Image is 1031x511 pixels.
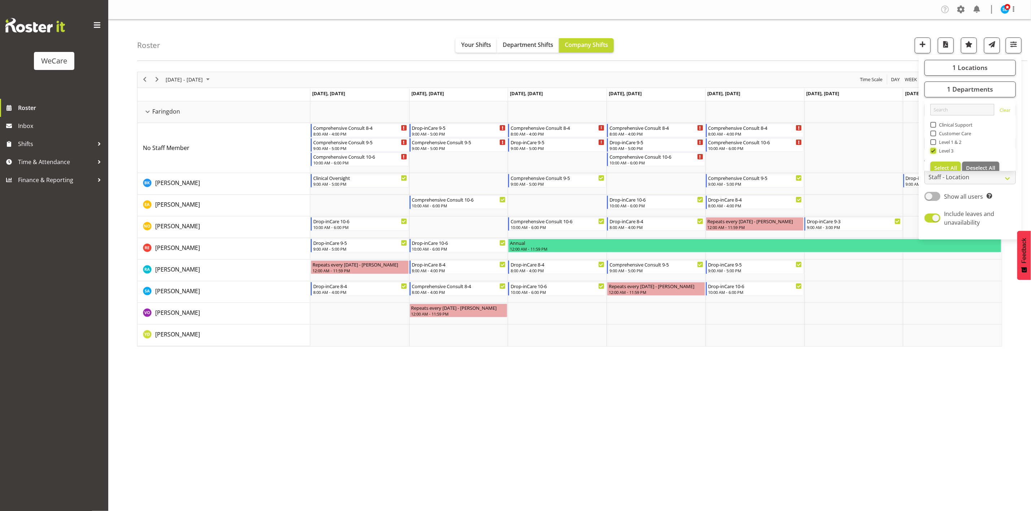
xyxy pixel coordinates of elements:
div: Rachna Anderson"s event - Comprehensive Consult 9-5 Begin From Thursday, September 11, 2025 at 9:... [607,260,705,274]
span: Select All [934,164,957,171]
span: [PERSON_NAME] [155,330,200,338]
img: Rosterit website logo [5,18,65,32]
div: Sarah Abbott"s event - Drop-inCare 10-6 Begin From Friday, September 12, 2025 at 10:00:00 AM GMT+... [706,282,804,296]
button: Deselect All [962,162,999,175]
div: Brian Ko"s event - Drop-inCare 9-3 Begin From Sunday, September 14, 2025 at 9:00:00 AM GMT+12:00 ... [903,174,1001,188]
div: 12:00 AM - 11:59 PM [609,289,703,295]
div: Drop-inCare 10-6 [610,196,703,203]
div: Natasha Ottley"s event - Drop-inCare 8-4 Begin From Thursday, September 11, 2025 at 8:00:00 AM GM... [607,217,705,231]
div: 9:00 AM - 5:00 PM [610,268,703,273]
table: Timeline Week of September 8, 2025 [310,101,1002,346]
div: 10:00 AM - 6:00 PM [610,203,703,208]
div: Rachna Anderson"s event - Drop-inCare 9-5 Begin From Friday, September 12, 2025 at 9:00:00 AM GMT... [706,260,804,274]
div: 8:00 AM - 4:00 PM [313,289,407,295]
div: Comprehensive Consult 9-5 [610,261,703,268]
div: 12:00 AM - 11:59 PM [510,246,999,252]
span: [PERSON_NAME] [155,287,200,295]
div: Drop-inCare 10-6 [313,217,407,225]
div: No Staff Member"s event - Drop-inCare 9-5 Begin From Thursday, September 11, 2025 at 9:00:00 AM G... [607,138,705,152]
td: Victoria Oberzil resource [137,303,310,325]
div: 9:00 AM - 3:00 PM [807,224,901,230]
span: Clinical Support [936,122,973,128]
div: 10:00 AM - 6:00 PM [511,289,604,295]
button: 1 Departments [925,82,1016,97]
div: Comprehensive Consult 8-4 [313,124,407,131]
span: Finance & Reporting [18,175,94,185]
div: Rachna Anderson"s event - Repeats every monday - Rachna Anderson Begin From Monday, September 8, ... [311,260,409,274]
div: No Staff Member"s event - Drop-inCare 9-5 Begin From Tuesday, September 9, 2025 at 9:00:00 AM GMT... [410,124,508,137]
div: Repeats every [DATE] - [PERSON_NAME] [411,304,506,311]
div: No Staff Member"s event - Comprehensive Consult 8-4 Begin From Thursday, September 11, 2025 at 8:... [607,124,705,137]
span: [PERSON_NAME] [155,265,200,273]
span: [DATE] - [DATE] [165,75,204,84]
div: Comprehensive Consult 9-5 [313,138,407,146]
div: 9:00 AM - 5:00 PM [313,145,407,151]
div: 9:00 AM - 5:00 PM [511,145,604,151]
button: Department Shifts [497,38,559,53]
button: Previous [140,75,150,84]
span: [PERSON_NAME] [155,309,200,317]
span: Level 3 [936,148,954,154]
div: 10:00 AM - 6:00 PM [708,289,802,295]
span: Inbox [18,120,105,131]
div: 12:00 AM - 11:59 PM [313,268,407,273]
div: 9:00 AM - 5:00 PM [708,268,802,273]
a: [PERSON_NAME] [155,179,200,187]
div: 9:00 AM - 5:00 PM [412,131,506,137]
div: No Staff Member"s event - Comprehensive Consult 10-6 Begin From Thursday, September 11, 2025 at 1... [607,153,705,166]
div: Sarah Abbott"s event - Drop-inCare 10-6 Begin From Wednesday, September 10, 2025 at 10:00:00 AM G... [508,282,606,296]
div: Comprehensive Consult 9-5 [412,138,506,146]
div: 9:00 AM - 3:00 PM [906,181,1000,187]
div: No Staff Member"s event - Comprehensive Consult 9-5 Begin From Tuesday, September 9, 2025 at 9:00... [410,138,508,152]
div: Drop-inCare 9-5 [412,124,506,131]
span: [DATE], [DATE] [312,90,345,97]
div: No Staff Member"s event - Comprehensive Consult 10-6 Begin From Monday, September 8, 2025 at 10:0... [311,153,409,166]
button: Add a new shift [915,38,931,53]
div: Repeats every [DATE] - [PERSON_NAME] [313,261,407,268]
div: No Staff Member"s event - Comprehensive Consult 8-4 Begin From Monday, September 8, 2025 at 8:00:... [311,124,409,137]
td: Sarah Abbott resource [137,281,310,303]
td: No Staff Member resource [137,123,310,173]
div: Drop-inCare 8-4 [708,196,802,203]
div: WeCare [41,56,67,66]
div: Repeats every [DATE] - [PERSON_NAME] [609,282,703,290]
div: Natasha Ottley"s event - Repeats every friday - Natasha Ottley Begin From Friday, September 12, 2... [706,217,804,231]
div: Sarah Abbott"s event - Repeats every thursday - Sarah Abbott Begin From Thursday, September 11, 2... [607,282,705,296]
div: Ena Advincula"s event - Drop-inCare 8-4 Begin From Friday, September 12, 2025 at 8:00:00 AM GMT+1... [706,195,804,209]
input: Search [930,104,994,115]
span: No Staff Member [143,144,189,152]
td: Brian Ko resource [137,173,310,195]
button: 1 Locations [925,60,1016,76]
span: [DATE], [DATE] [411,90,444,97]
div: Brian Ko"s event - Comprehensive Consult 9-5 Begin From Friday, September 12, 2025 at 9:00:00 AM ... [706,174,804,188]
div: No Staff Member"s event - Drop-inCare 9-5 Begin From Wednesday, September 10, 2025 at 9:00:00 AM ... [508,138,606,152]
span: Time Scale [859,75,883,84]
div: 9:00 AM - 5:00 PM [708,181,802,187]
div: Drop-inCare 9-3 [906,174,1000,181]
div: Drop-inCare 9-5 [708,261,802,268]
div: 12:00 AM - 11:59 PM [411,311,506,317]
span: [PERSON_NAME] [155,201,200,208]
span: [DATE], [DATE] [510,90,543,97]
div: 8:00 AM - 4:00 PM [708,131,802,137]
span: 1 Departments [947,85,993,93]
span: Roster [18,102,105,113]
div: Drop-inCare 9-5 [610,138,703,146]
div: Drop-inCare 10-6 [412,239,506,246]
div: Drop-inCare 9-5 [313,239,407,246]
button: September 2025 [165,75,213,84]
div: Drop-inCare 10-6 [708,282,802,290]
div: 10:00 AM - 6:00 PM [313,160,407,166]
span: [DATE], [DATE] [905,90,938,97]
div: Repeats every [DATE] - [PERSON_NAME] [708,217,802,225]
button: Highlight an important date within the roster. [961,38,977,53]
div: Drop-inCare 8-4 [313,282,407,290]
div: 8:00 AM - 4:00 PM [412,289,506,295]
div: Brian Ko"s event - Comprehensive Consult 9-5 Begin From Wednesday, September 10, 2025 at 9:00:00 ... [508,174,606,188]
div: 10:00 AM - 6:00 PM [511,224,604,230]
button: Next [152,75,162,84]
button: Timeline Day [890,75,901,84]
button: Send a list of all shifts for the selected filtered period to all rostered employees. [984,38,1000,53]
div: 10:00 AM - 6:00 PM [610,160,703,166]
div: No Staff Member"s event - Comprehensive Consult 8-4 Begin From Friday, September 12, 2025 at 8:00... [706,124,804,137]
